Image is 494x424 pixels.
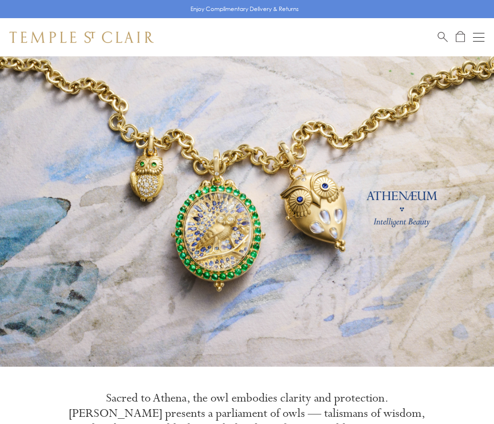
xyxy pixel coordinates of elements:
button: Open navigation [473,32,484,43]
a: Search [438,31,448,43]
a: Open Shopping Bag [456,31,465,43]
img: Temple St. Clair [10,32,154,43]
p: Enjoy Complimentary Delivery & Returns [190,4,299,14]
